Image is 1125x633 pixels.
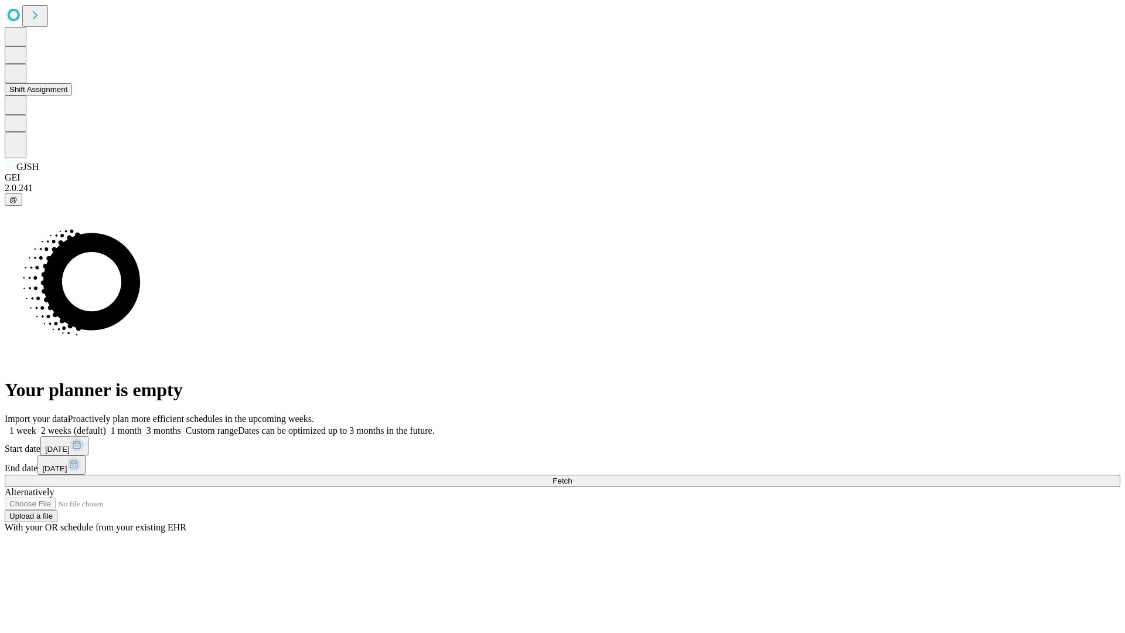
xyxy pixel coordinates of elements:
[5,510,57,522] button: Upload a file
[16,162,39,172] span: GJSH
[42,464,67,473] span: [DATE]
[5,193,22,206] button: @
[37,455,86,475] button: [DATE]
[238,426,434,435] span: Dates can be optimized up to 3 months in the future.
[5,455,1120,475] div: End date
[41,426,106,435] span: 2 weeks (default)
[9,426,36,435] span: 1 week
[5,379,1120,401] h1: Your planner is empty
[5,522,186,532] span: With your OR schedule from your existing EHR
[146,426,181,435] span: 3 months
[40,436,88,455] button: [DATE]
[5,436,1120,455] div: Start date
[5,487,54,497] span: Alternatively
[5,183,1120,193] div: 2.0.241
[5,172,1120,183] div: GEI
[9,195,18,204] span: @
[45,445,70,454] span: [DATE]
[5,414,68,424] span: Import your data
[5,83,72,96] button: Shift Assignment
[68,414,314,424] span: Proactively plan more efficient schedules in the upcoming weeks.
[186,426,238,435] span: Custom range
[111,426,142,435] span: 1 month
[553,477,572,485] span: Fetch
[5,475,1120,487] button: Fetch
